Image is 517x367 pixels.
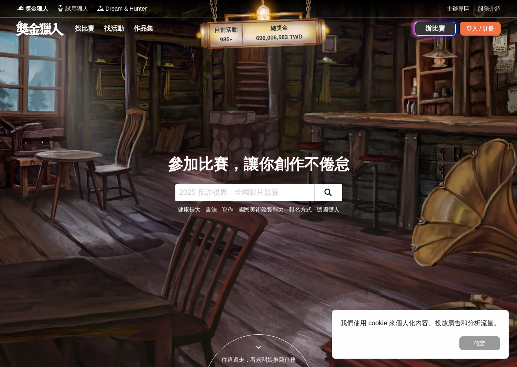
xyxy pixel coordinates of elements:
div: 參加比賽，讓你創作不倦怠 [168,153,349,176]
img: Logo [96,4,105,12]
button: 確定 [459,336,500,350]
p: 目前活動 [209,25,242,35]
span: 獎金獵人 [25,5,48,13]
a: 找比賽 [72,23,98,34]
div: 往這邊走，看老闆娘推薦任務 [204,356,313,364]
span: 我們使用 cookie 來個人化內容、投放廣告和分析流量。 [340,320,500,326]
a: LogoDream & Hunter [96,5,147,13]
a: 辦比賽 [415,22,456,36]
img: Logo [16,4,25,12]
a: 書法 [206,206,217,213]
img: Logo [56,4,65,12]
p: 總獎金 [242,23,316,34]
span: Dream & Hunter [105,5,147,13]
a: Logo獎金獵人 [16,5,48,13]
a: 健康長大 [178,206,201,213]
p: 690,006,583 TWD [242,32,316,43]
span: 試用獵人 [65,5,88,13]
a: 找活動 [101,23,127,34]
a: 服務介紹 [478,5,501,13]
a: 德國雙人 [317,206,340,213]
a: 作品集 [130,23,157,34]
input: 2025 反詐視界—全國影片競賽 [175,184,314,201]
a: 報名方式 [289,206,312,213]
p: 985 ▴ [210,35,243,45]
a: 國民美術鑑賞能力 [238,206,284,213]
a: 主辦專區 [447,5,470,13]
a: Logo試用獵人 [56,5,88,13]
div: 登入 / 註冊 [460,22,501,36]
a: 寫作 [222,206,233,213]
